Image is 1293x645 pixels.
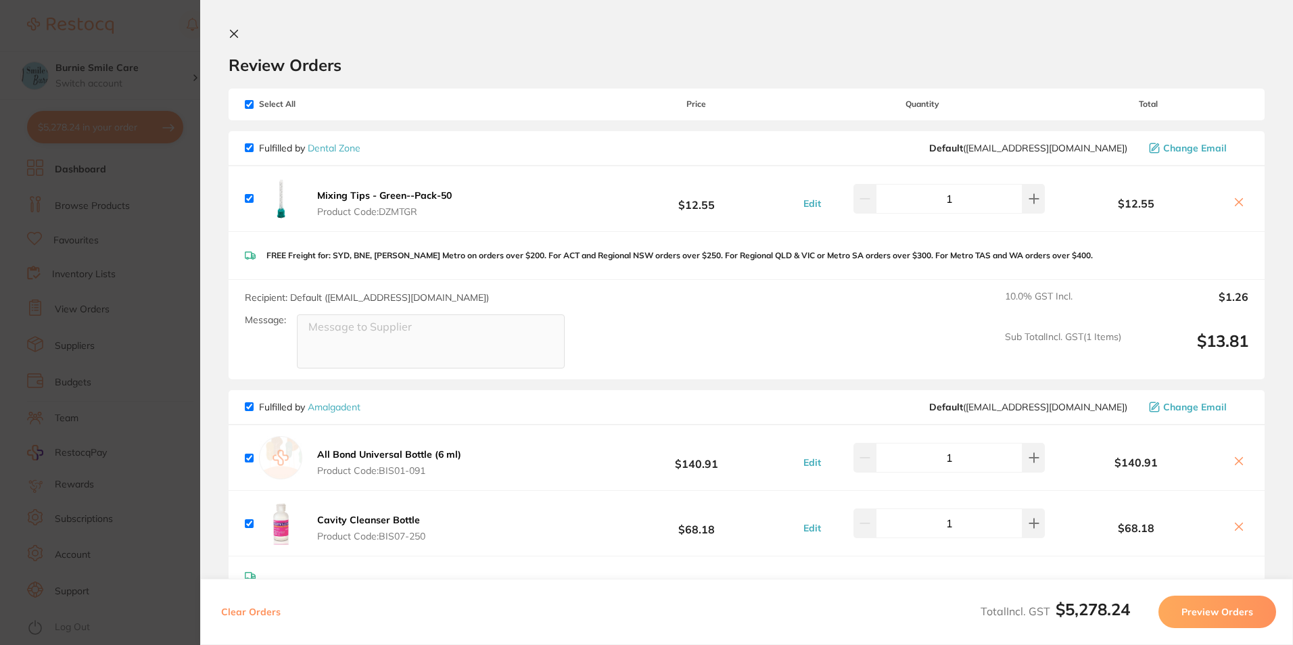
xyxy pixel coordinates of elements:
[317,448,461,460] b: All Bond Universal Bottle (6 ml)
[799,456,825,469] button: Edit
[596,446,797,471] b: $140.91
[217,596,285,628] button: Clear Orders
[317,514,420,526] b: Cavity Cleanser Bottle
[799,197,825,210] button: Edit
[266,251,1093,260] p: FREE Freight for: SYD, BNE, [PERSON_NAME] Metro on orders over $200. For ACT and Regional NSW ord...
[596,99,797,109] span: Price
[245,291,489,304] span: Recipient: Default ( [EMAIL_ADDRESS][DOMAIN_NAME] )
[1048,99,1248,109] span: Total
[1132,331,1248,368] output: $13.81
[596,186,797,211] b: $12.55
[596,511,797,536] b: $68.18
[313,514,429,542] button: Cavity Cleanser Bottle Product Code:BIS07-250
[1132,291,1248,320] output: $1.26
[981,604,1130,618] span: Total Incl. GST
[929,143,1127,153] span: hello@dentalzone.com.au
[308,142,360,154] a: Dental Zone
[317,206,452,217] span: Product Code: DZMTGR
[1005,291,1121,320] span: 10.0 % GST Incl.
[229,55,1265,75] h2: Review Orders
[1005,331,1121,368] span: Sub Total Incl. GST ( 1 Items)
[317,531,425,542] span: Product Code: BIS07-250
[1145,401,1248,413] button: Change Email
[799,522,825,534] button: Edit
[929,142,963,154] b: Default
[1048,456,1224,469] b: $140.91
[797,99,1048,109] span: Quantity
[1145,142,1248,154] button: Change Email
[1048,522,1224,534] b: $68.18
[259,502,302,545] img: MHk3MGk1cQ
[317,465,461,476] span: Product Code: BIS01-091
[313,189,456,218] button: Mixing Tips - Green--Pack-50 Product Code:DZMTGR
[259,143,360,153] p: Fulfilled by
[1163,402,1227,412] span: Change Email
[245,314,286,326] label: Message:
[259,177,302,220] img: dmgxenR5dg
[1056,599,1130,619] b: $5,278.24
[929,401,963,413] b: Default
[245,99,380,109] span: Select All
[1048,197,1224,210] b: $12.55
[317,189,452,201] b: Mixing Tips - Green--Pack-50
[1163,143,1227,153] span: Change Email
[259,436,302,479] img: empty.jpg
[313,448,465,477] button: All Bond Universal Bottle (6 ml) Product Code:BIS01-091
[308,401,360,413] a: Amalgadent
[1158,596,1276,628] button: Preview Orders
[259,402,360,412] p: Fulfilled by
[929,402,1127,412] span: info@amalgadent.com.au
